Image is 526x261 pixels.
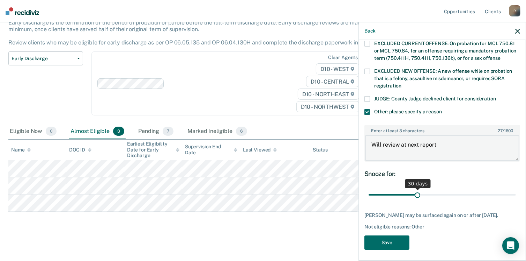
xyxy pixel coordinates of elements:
div: Earliest Eligibility Date for Early Discharge [127,141,179,158]
span: D10 - WEST [316,63,359,75]
span: / 1600 [498,128,513,133]
div: Supervision End Date [185,144,237,156]
div: Almost Eligible [69,124,126,139]
div: Snooze for: [364,170,520,178]
div: Eligible Now [8,124,58,139]
div: [PERSON_NAME] may be surfaced again on or after [DATE]. [364,212,520,218]
div: Status [313,147,328,153]
label: Enter at least 3 characters [365,126,519,133]
span: 27 [498,128,503,133]
button: Save [364,235,409,250]
textarea: Will review at next report [365,135,519,161]
span: D10 - NORTHEAST [298,89,359,100]
p: Early Discharge is the termination of the period of probation or parole before the full-term disc... [8,19,384,46]
span: Other: please specify a reason [374,109,442,114]
span: 7 [163,127,173,136]
span: D10 - CENTRAL [306,76,359,87]
div: 30 days [405,179,431,188]
img: Recidiviz [6,7,39,15]
span: D10 - NORTHWEST [296,101,359,112]
span: 6 [236,127,247,136]
div: DOC ID [69,147,91,153]
div: R [509,5,520,16]
div: Marked Ineligible [186,124,249,139]
span: Early Discharge [12,56,74,62]
span: 0 [46,127,57,136]
div: Last Viewed [243,147,277,153]
div: Clear agents [328,55,358,61]
div: Not eligible reasons: Other [364,224,520,230]
div: Name [11,147,31,153]
span: 3 [113,127,124,136]
button: Back [364,28,376,34]
span: JUDGE: County Judge declined client for consideration [374,96,496,101]
div: Open Intercom Messenger [502,237,519,254]
span: EXCLUDED NEW OFFENSE: A new offense while on probation that is a felony, assaultive misdemeanor, ... [374,68,512,89]
div: Pending [137,124,175,139]
span: EXCLUDED CURRENT OFFENSE: On probation for MCL 750.81 or MCL 750.84, for an offense requiring a m... [374,41,516,61]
